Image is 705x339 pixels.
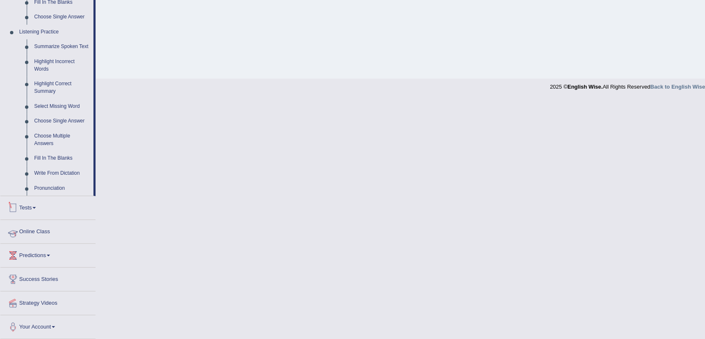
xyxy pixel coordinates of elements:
a: Listening Practice [15,25,93,40]
a: Select Missing Word [30,99,93,114]
a: Predictions [0,244,96,265]
a: Write From Dictation [30,166,93,181]
a: Choose Single Answer [30,114,93,129]
a: Highlight Correct Summary [30,76,93,99]
a: Online Class [0,220,96,241]
a: Choose Single Answer [30,10,93,25]
a: Pronunciation [30,181,93,196]
a: Tests [0,196,96,217]
a: Summarize Spoken Text [30,39,93,54]
a: Highlight Incorrect Words [30,54,93,76]
a: Fill In The Blanks [30,151,93,166]
a: Back to English Wise [650,84,705,90]
div: 2025 © All Rights Reserved [550,79,705,91]
a: Success Stories [0,268,96,288]
a: Choose Multiple Answers [30,129,93,151]
a: Strategy Videos [0,291,96,312]
a: Your Account [0,315,96,336]
strong: English Wise. [567,84,602,90]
